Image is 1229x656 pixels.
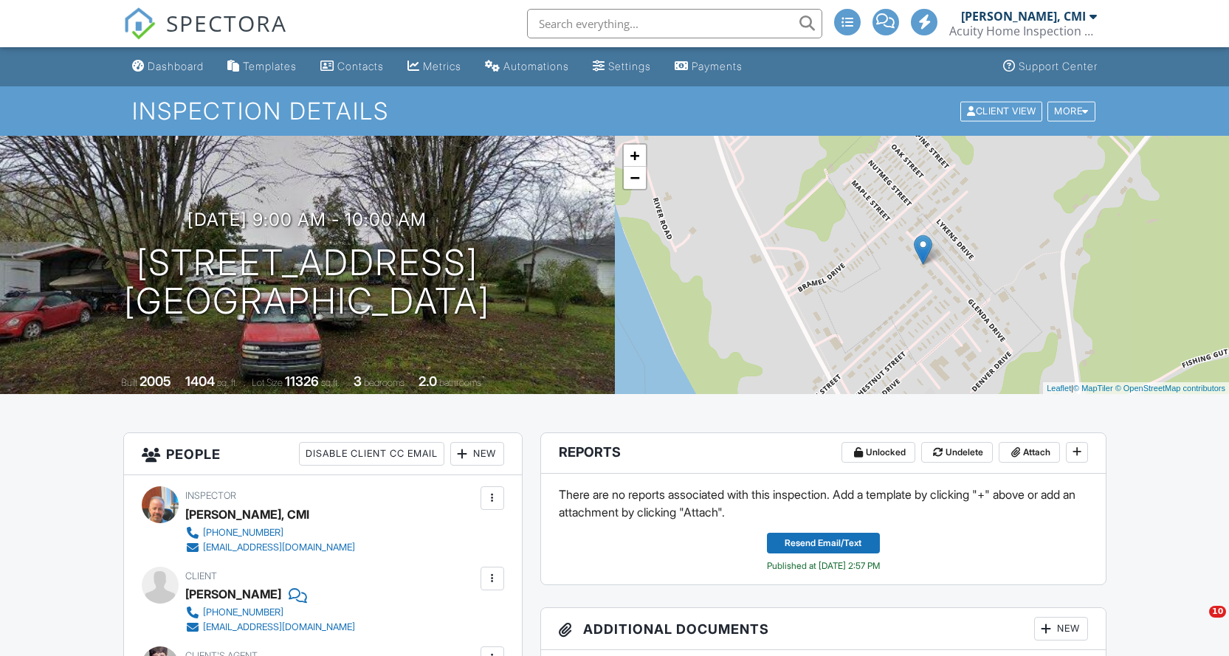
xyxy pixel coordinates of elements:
[321,377,340,388] span: sq.ft.
[960,101,1042,121] div: Client View
[587,53,657,80] a: Settings
[1115,384,1225,393] a: © OpenStreetMap contributors
[541,608,1106,650] h3: Additional Documents
[124,244,490,322] h1: [STREET_ADDRESS] [GEOGRAPHIC_DATA]
[364,377,404,388] span: bedrooms
[124,433,522,475] h3: People
[1179,606,1214,641] iframe: Intercom live chat
[1047,384,1071,393] a: Leaflet
[185,605,355,620] a: [PHONE_NUMBER]
[1209,606,1226,618] span: 10
[252,377,283,388] span: Lot Size
[1034,617,1088,641] div: New
[479,53,575,80] a: Automations (Advanced)
[961,9,1086,24] div: [PERSON_NAME], CMI
[185,373,215,389] div: 1404
[299,442,444,466] div: Disable Client CC Email
[503,60,569,72] div: Automations
[166,7,287,38] span: SPECTORA
[1073,384,1113,393] a: © MapTiler
[1043,382,1229,395] div: |
[1019,60,1098,72] div: Support Center
[243,60,297,72] div: Templates
[527,9,822,38] input: Search everything...
[959,105,1046,116] a: Client View
[1047,101,1095,121] div: More
[402,53,467,80] a: Metrics
[185,525,355,540] a: [PHONE_NUMBER]
[126,53,210,80] a: Dashboard
[419,373,437,389] div: 2.0
[185,490,236,501] span: Inspector
[624,167,646,189] a: Zoom out
[314,53,390,80] a: Contacts
[624,145,646,167] a: Zoom in
[217,377,238,388] span: sq. ft.
[669,53,748,80] a: Payments
[692,60,743,72] div: Payments
[423,60,461,72] div: Metrics
[337,60,384,72] div: Contacts
[354,373,362,389] div: 3
[187,210,427,229] h3: [DATE] 9:00 am - 10:00 am
[203,542,355,553] div: [EMAIL_ADDRESS][DOMAIN_NAME]
[185,583,281,605] div: [PERSON_NAME]
[450,442,504,466] div: New
[121,377,137,388] span: Built
[439,377,481,388] span: bathrooms
[123,20,287,51] a: SPECTORA
[185,540,355,555] a: [EMAIL_ADDRESS][DOMAIN_NAME]
[221,53,303,80] a: Templates
[140,373,171,389] div: 2005
[997,53,1104,80] a: Support Center
[185,570,217,581] span: Client
[123,7,156,40] img: The Best Home Inspection Software - Spectora
[185,503,309,525] div: [PERSON_NAME], CMI
[949,24,1097,38] div: Acuity Home Inspection Services
[132,98,1096,124] h1: Inspection Details
[148,60,204,72] div: Dashboard
[203,621,355,633] div: [EMAIL_ADDRESS][DOMAIN_NAME]
[608,60,651,72] div: Settings
[203,527,283,539] div: [PHONE_NUMBER]
[203,607,283,618] div: [PHONE_NUMBER]
[285,373,319,389] div: 11326
[185,620,355,635] a: [EMAIL_ADDRESS][DOMAIN_NAME]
